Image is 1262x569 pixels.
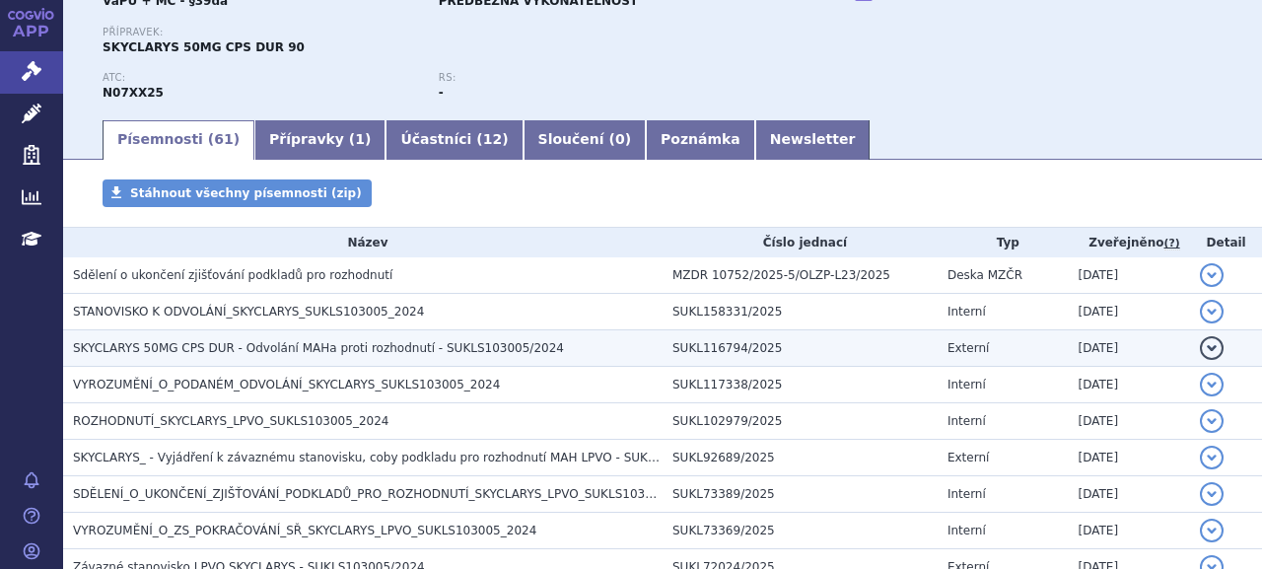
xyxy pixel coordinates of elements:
td: SUKL158331/2025 [663,294,938,330]
span: SKYCLARYS 50MG CPS DUR - Odvolání MAHa proti rozhodnutí - SUKLS103005/2024 [73,341,564,355]
th: Název [63,228,663,257]
th: Typ [938,228,1069,257]
td: [DATE] [1069,476,1191,513]
p: Přípravek: [103,27,775,38]
button: detail [1200,519,1224,542]
span: VYROZUMĚNÍ_O_PODANÉM_ODVOLÁNÍ_SKYCLARYS_SUKLS103005_2024 [73,378,500,391]
a: Stáhnout všechny písemnosti (zip) [103,179,372,207]
span: Interní [947,378,986,391]
span: 1 [355,131,365,147]
td: SUKL102979/2025 [663,403,938,440]
span: SDĚLENÍ_O_UKONČENÍ_ZJIŠŤOVÁNÍ_PODKLADŮ_PRO_ROZHODNUTÍ_SKYCLARYS_LPVO_SUKLS103005_2024 [73,487,704,501]
button: detail [1200,409,1224,433]
span: Interní [947,305,986,319]
td: [DATE] [1069,440,1191,476]
td: [DATE] [1069,403,1191,440]
button: detail [1200,482,1224,506]
td: [DATE] [1069,367,1191,403]
p: RS: [439,72,755,84]
button: detail [1200,373,1224,396]
span: Deska MZČR [947,268,1022,282]
span: SKYCLARYS_ - Vyjádření k závaznému stanovisku, coby podkladu pro rozhodnutí MAH LPVO - SUKLS10300... [73,451,741,464]
th: Zveřejněno [1069,228,1191,257]
span: 0 [615,131,625,147]
button: detail [1200,300,1224,323]
a: Newsletter [755,120,871,160]
span: Interní [947,487,986,501]
strong: - [439,86,444,100]
td: [DATE] [1069,513,1191,549]
td: SUKL73389/2025 [663,476,938,513]
span: ROZHODNUTÍ_SKYCLARYS_LPVO_SUKLS103005_2024 [73,414,388,428]
td: SUKL92689/2025 [663,440,938,476]
button: detail [1200,263,1224,287]
strong: OMAVELOXOLON [103,86,164,100]
span: Interní [947,414,986,428]
th: Číslo jednací [663,228,938,257]
td: SUKL116794/2025 [663,330,938,367]
span: Externí [947,451,989,464]
td: SUKL117338/2025 [663,367,938,403]
td: [DATE] [1069,294,1191,330]
td: [DATE] [1069,330,1191,367]
a: Přípravky (1) [254,120,386,160]
button: detail [1200,446,1224,469]
td: SUKL73369/2025 [663,513,938,549]
span: Interní [947,524,986,537]
a: Sloučení (0) [524,120,646,160]
a: Písemnosti (61) [103,120,254,160]
a: Poznámka [646,120,755,160]
span: STANOVISKO K ODVOLÁNÍ_SKYCLARYS_SUKLS103005_2024 [73,305,424,319]
span: Stáhnout všechny písemnosti (zip) [130,186,362,200]
span: 61 [214,131,233,147]
td: [DATE] [1069,257,1191,294]
td: MZDR 10752/2025-5/OLZP-L23/2025 [663,257,938,294]
th: Detail [1190,228,1262,257]
button: detail [1200,336,1224,360]
a: Účastníci (12) [386,120,523,160]
span: VYROZUMĚNÍ_O_ZS_POKRAČOVÁNÍ_SŘ_SKYCLARYS_LPVO_SUKLS103005_2024 [73,524,536,537]
span: Externí [947,341,989,355]
span: Sdělení o ukončení zjišťování podkladů pro rozhodnutí [73,268,392,282]
span: SKYCLARYS 50MG CPS DUR 90 [103,40,305,54]
span: 12 [483,131,502,147]
p: ATC: [103,72,419,84]
abbr: (?) [1164,237,1180,250]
